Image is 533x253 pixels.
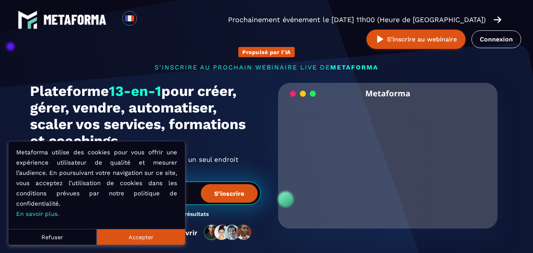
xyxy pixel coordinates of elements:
input: Search for option [144,15,150,24]
button: S’inscrire [201,184,258,202]
button: S’inscrire au webinaire [367,30,466,49]
img: fr [125,13,135,23]
p: s'inscrire au prochain webinaire live de [30,64,503,71]
a: Connexion [471,30,521,48]
h1: Plateforme pour créer, gérer, vendre, automatiser, scaler vos services, formations et coachings. [30,83,261,149]
p: Metaforma utilise des cookies pour vous offrir une expérience utilisateur de qualité et mesurer l... [16,147,177,219]
span: 13-en-1 [109,83,161,99]
button: Refuser [8,229,97,245]
a: En savoir plus. [16,210,59,217]
button: Accepter [97,229,185,245]
p: Prochainement événement le [DATE] 11h00 (Heure de [GEOGRAPHIC_DATA]) [228,14,486,25]
img: arrow-right [494,15,501,24]
img: play [375,34,385,44]
h2: Metaforma [365,83,410,104]
div: Search for option [137,11,156,28]
img: logo [18,10,37,30]
video: Your browser does not support the video tag. [284,104,492,208]
span: METAFORMA [330,64,378,71]
img: community-people [202,224,254,241]
img: logo [43,15,107,25]
img: loading [290,90,316,97]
